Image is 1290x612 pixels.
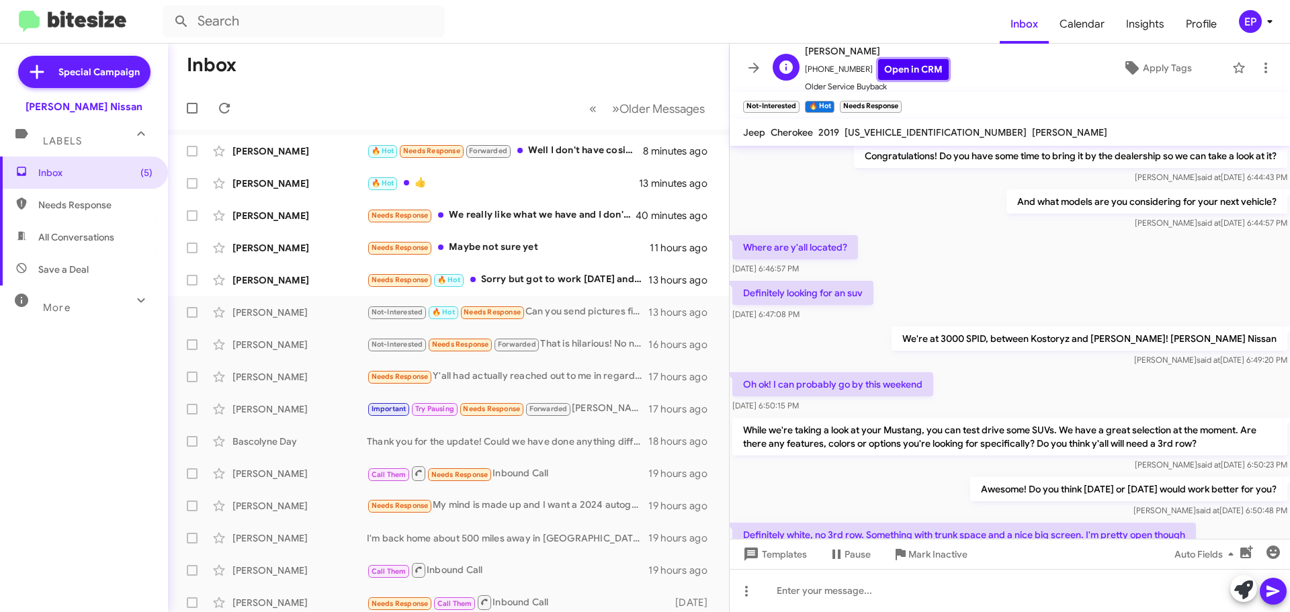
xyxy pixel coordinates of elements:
span: Needs Response [463,404,520,413]
div: That is hilarious! No need it was just somebody trying to be funny. I took it as that as well. Th... [367,337,648,352]
span: Needs Response [372,275,429,284]
div: My mind is made up and I want a 2024 autograph blk on black low mileage. If I was younger it woul... [367,498,648,513]
span: Inbox [38,166,153,179]
span: [DATE] 6:47:08 PM [732,309,800,319]
span: [PERSON_NAME] [DATE] 6:50:23 PM [1135,460,1287,470]
div: 13 hours ago [648,273,718,287]
span: Pause [845,542,871,566]
span: said at [1197,355,1220,365]
span: Forwarded [526,403,570,416]
span: 2019 [818,126,839,138]
button: Auto Fields [1164,542,1250,566]
span: said at [1197,218,1221,228]
div: Bascolyne Day [232,435,367,448]
span: Call Them [437,599,472,608]
div: Y'all had actually reached out to me in regards to buying my vehicle [367,369,648,384]
button: Next [604,95,713,122]
div: 19 hours ago [648,499,718,513]
small: Needs Response [840,101,902,113]
span: Special Campaign [58,65,140,79]
span: Needs Response [38,198,153,212]
div: [PERSON_NAME] [232,467,367,480]
div: 17 hours ago [648,402,718,416]
p: Definitely looking for an suv [732,281,873,305]
div: [PERSON_NAME] [232,596,367,609]
p: Congratulations! Do you have some time to bring it by the dealership so we can take a look at it? [854,144,1287,168]
span: Try Pausing [415,404,454,413]
div: Inbound Call [367,465,648,482]
input: Search [163,5,445,38]
div: [PERSON_NAME] [232,144,367,158]
span: Labels [43,135,82,147]
span: 🔥 Hot [437,275,460,284]
span: Needs Response [372,372,429,381]
span: Call Them [372,567,406,576]
span: Needs Response [431,470,488,479]
span: Needs Response [464,308,521,316]
span: [DATE] 6:50:15 PM [732,400,799,410]
div: [PERSON_NAME] [232,370,367,384]
div: We really like what we have and I don't believe that we can both benefit from a trade in. The onl... [367,208,638,223]
span: Jeep [743,126,765,138]
span: Auto Fields [1174,542,1239,566]
span: Cherokee [771,126,813,138]
span: Mark Inactive [908,542,967,566]
div: [PERSON_NAME] thanks for the update. I really appreciate you getting back to me. [367,401,648,417]
span: Apply Tags [1143,56,1192,80]
p: Definitely white, no 3rd row. Something with trunk space and a nice big screen. I'm pretty open t... [732,523,1196,547]
button: Pause [818,542,881,566]
span: said at [1197,172,1221,182]
span: [PERSON_NAME] [DATE] 6:50:48 PM [1133,505,1287,515]
button: EP [1228,10,1275,33]
p: Awesome! Do you think [DATE] or [DATE] would work better for you? [970,477,1287,501]
div: Can you send pictures first? [367,304,648,320]
span: Inbox [1000,5,1049,44]
span: [DATE] 6:46:57 PM [732,263,799,273]
span: Needs Response [372,243,429,252]
div: Sorry but got to work [DATE] and half day [DATE] [367,272,648,288]
div: Maybe not sure yet [367,240,650,255]
div: EP [1239,10,1262,33]
a: Calendar [1049,5,1115,44]
span: 🔥 Hot [372,179,394,187]
a: Insights [1115,5,1175,44]
span: « [589,100,597,117]
div: 19 hours ago [648,531,718,545]
div: 17 hours ago [648,370,718,384]
span: » [612,100,619,117]
span: Forwarded [494,339,539,351]
span: Needs Response [372,211,429,220]
button: Previous [581,95,605,122]
div: I'm back home about 500 miles away in [GEOGRAPHIC_DATA]. My family talked me out of it especially... [367,531,648,545]
span: [PHONE_NUMBER] [805,59,949,80]
span: (5) [140,166,153,179]
span: Needs Response [403,146,460,155]
div: 16 hours ago [648,338,718,351]
span: 🔥 Hot [432,308,455,316]
span: All Conversations [38,230,114,244]
p: Oh ok! I can probably go by this weekend [732,372,933,396]
span: [PERSON_NAME] [1032,126,1107,138]
div: 11 hours ago [650,241,718,255]
button: Templates [730,542,818,566]
span: [US_VEHICLE_IDENTIFICATION_NUMBER] [845,126,1027,138]
span: said at [1197,460,1221,470]
span: Save a Deal [38,263,89,276]
span: Call Them [372,470,406,479]
div: [PERSON_NAME] [232,241,367,255]
div: Inbound Call [367,562,648,578]
span: Needs Response [432,340,489,349]
a: Profile [1175,5,1228,44]
div: [PERSON_NAME] [232,402,367,416]
span: Not-Interested [372,340,423,349]
span: [PERSON_NAME] [DATE] 6:49:20 PM [1134,355,1287,365]
div: [PERSON_NAME] [232,531,367,545]
h1: Inbox [187,54,236,76]
div: Thank you for the update! Could we have done anything differently to earn your business? Was it j... [367,435,648,448]
div: [PERSON_NAME] [232,564,367,577]
span: More [43,302,71,314]
div: 40 minutes ago [638,209,718,222]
